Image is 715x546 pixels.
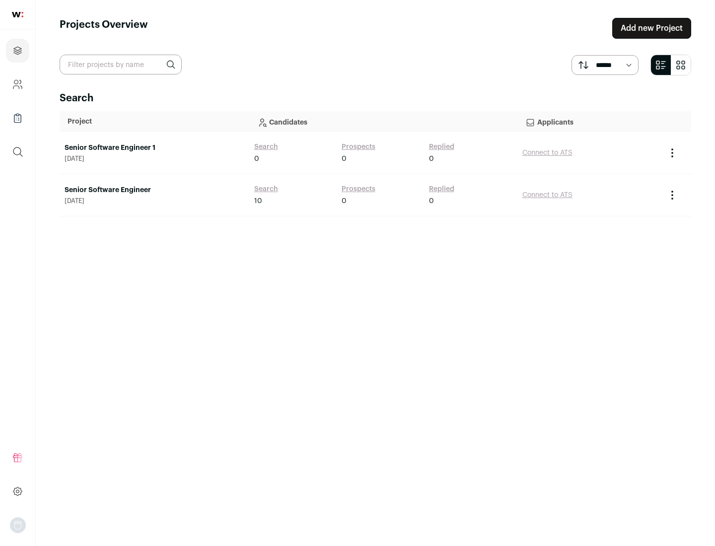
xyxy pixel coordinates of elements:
[60,18,148,39] h1: Projects Overview
[60,91,691,105] h2: Search
[522,149,572,156] a: Connect to ATS
[68,117,241,127] p: Project
[254,184,278,194] a: Search
[257,112,509,132] p: Candidates
[666,189,678,201] button: Project Actions
[65,197,244,205] span: [DATE]
[525,112,653,132] p: Applicants
[342,196,347,206] span: 0
[429,154,434,164] span: 0
[65,143,244,153] a: Senior Software Engineer 1
[429,142,454,152] a: Replied
[12,12,23,17] img: wellfound-shorthand-0d5821cbd27db2630d0214b213865d53afaa358527fdda9d0ea32b1df1b89c2c.svg
[342,184,375,194] a: Prospects
[6,72,29,96] a: Company and ATS Settings
[6,39,29,63] a: Projects
[522,192,572,199] a: Connect to ATS
[65,155,244,163] span: [DATE]
[65,185,244,195] a: Senior Software Engineer
[10,517,26,533] button: Open dropdown
[254,142,278,152] a: Search
[612,18,691,39] a: Add new Project
[254,196,262,206] span: 10
[10,517,26,533] img: nopic.png
[6,106,29,130] a: Company Lists
[60,55,182,74] input: Filter projects by name
[254,154,259,164] span: 0
[342,154,347,164] span: 0
[429,184,454,194] a: Replied
[429,196,434,206] span: 0
[666,147,678,159] button: Project Actions
[342,142,375,152] a: Prospects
